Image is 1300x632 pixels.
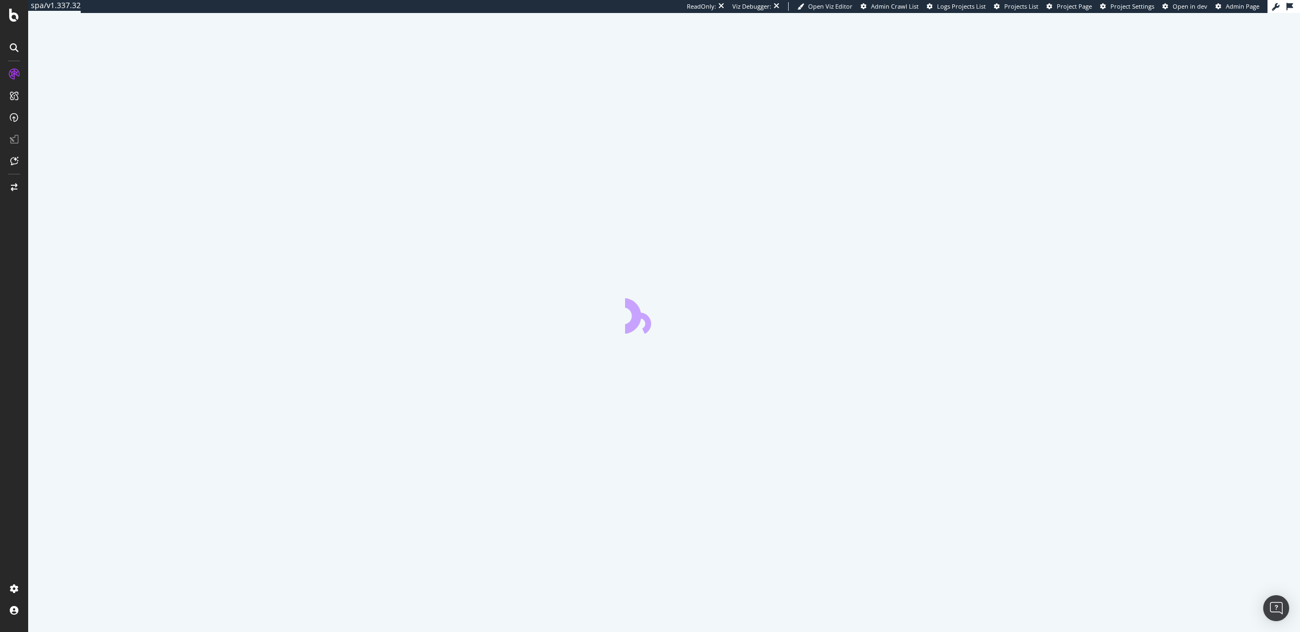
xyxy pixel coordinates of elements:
div: animation [625,295,703,334]
span: Projects List [1004,2,1038,10]
span: Admin Page [1226,2,1259,10]
span: Open Viz Editor [808,2,853,10]
a: Open Viz Editor [797,2,853,11]
a: Project Page [1046,2,1092,11]
a: Admin Page [1215,2,1259,11]
span: Admin Crawl List [871,2,919,10]
span: Open in dev [1173,2,1207,10]
span: Project Page [1057,2,1092,10]
a: Logs Projects List [927,2,986,11]
div: Open Intercom Messenger [1263,595,1289,621]
a: Project Settings [1100,2,1154,11]
div: ReadOnly: [687,2,716,11]
a: Open in dev [1162,2,1207,11]
a: Admin Crawl List [861,2,919,11]
div: Viz Debugger: [732,2,771,11]
span: Logs Projects List [937,2,986,10]
span: Project Settings [1110,2,1154,10]
a: Projects List [994,2,1038,11]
